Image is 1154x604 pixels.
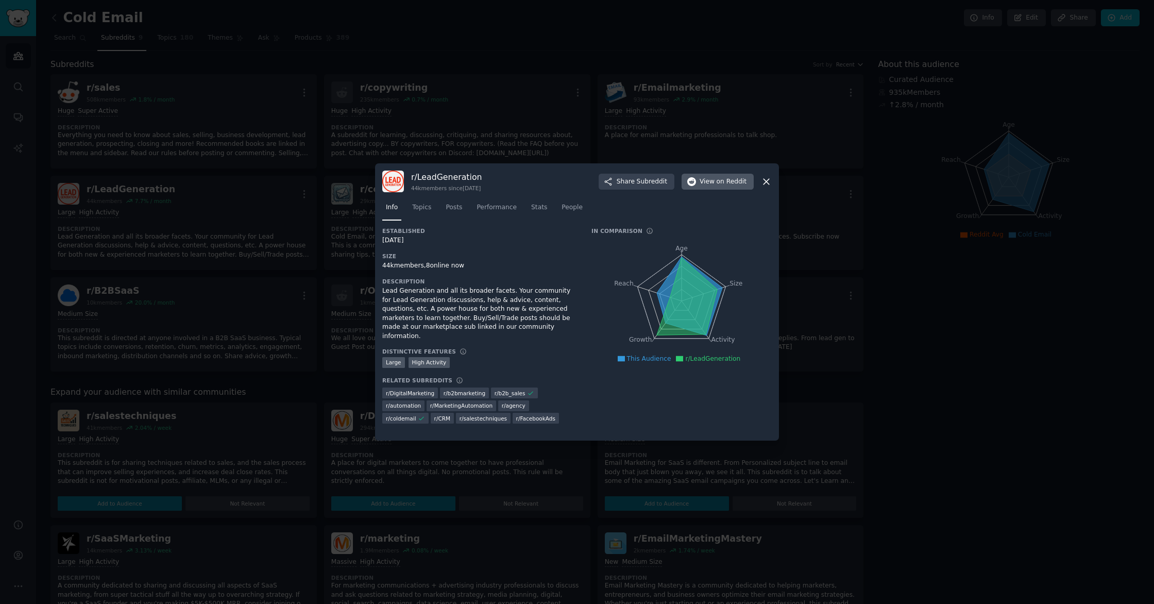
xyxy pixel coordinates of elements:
span: Performance [477,203,517,212]
tspan: Reach [614,280,634,287]
a: Performance [473,199,520,221]
h3: In Comparison [591,227,642,234]
div: 44k members since [DATE] [411,184,482,192]
span: Subreddit [637,177,667,187]
div: High Activity [409,357,450,368]
span: Share [617,177,667,187]
span: r/ DigitalMarketing [386,390,434,397]
a: Info [382,199,401,221]
span: People [562,203,583,212]
span: r/LeadGeneration [685,355,740,362]
span: Topics [412,203,431,212]
img: LeadGeneration [382,171,404,192]
span: r/ b2bmarketing [444,390,485,397]
span: on Reddit [717,177,746,187]
span: r/ MarketingAutomation [430,402,493,409]
span: r/ CRM [434,415,451,422]
span: r/ agency [502,402,525,409]
span: r/ b2b_sales [495,390,525,397]
tspan: Growth [629,337,652,344]
span: r/ automation [386,402,421,409]
span: r/ salestechniques [460,415,507,422]
tspan: Activity [711,337,735,344]
div: [DATE] [382,236,577,245]
a: Stats [528,199,551,221]
h3: Established [382,227,577,234]
span: Posts [446,203,462,212]
h3: Distinctive Features [382,348,456,355]
span: Info [386,203,398,212]
span: This Audience [627,355,671,362]
button: ShareSubreddit [599,174,674,190]
h3: Size [382,253,577,260]
span: View [700,177,746,187]
tspan: Age [675,245,688,252]
a: People [558,199,586,221]
a: Topics [409,199,435,221]
div: Lead Generation and all its broader facets. Your community for Lead Generation discussions, help ... [382,287,577,341]
div: Large [382,357,405,368]
span: Stats [531,203,547,212]
div: 44k members, 8 online now [382,261,577,271]
span: r/ FacebookAds [516,415,555,422]
tspan: Size [729,280,742,287]
button: Viewon Reddit [682,174,754,190]
h3: Related Subreddits [382,377,452,384]
h3: Description [382,278,577,285]
a: Posts [442,199,466,221]
h3: r/ LeadGeneration [411,172,482,182]
span: r/ coldemail [386,415,416,422]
